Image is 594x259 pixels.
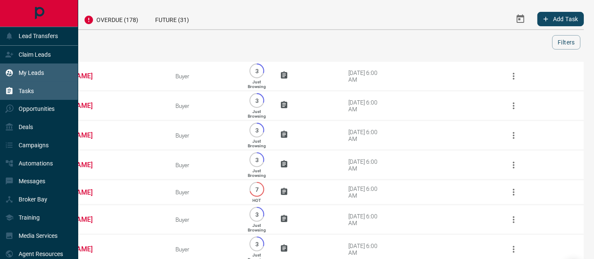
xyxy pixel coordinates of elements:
[248,168,266,178] p: Just Browsing
[348,158,384,172] div: [DATE] 6:00 AM
[176,246,234,253] div: Buyer
[254,68,260,74] p: 3
[348,99,384,113] div: [DATE] 6:00 AM
[176,162,234,168] div: Buyer
[176,132,234,139] div: Buyer
[510,9,531,29] button: Select Date Range
[248,223,266,232] p: Just Browsing
[348,69,384,83] div: [DATE] 6:00 AM
[552,35,580,50] button: Filters
[176,102,234,109] div: Buyer
[348,242,384,256] div: [DATE] 6:00 AM
[254,97,260,104] p: 3
[254,211,260,218] p: 3
[254,157,260,163] p: 3
[147,8,197,29] div: Future (31)
[176,189,234,196] div: Buyer
[248,139,266,148] p: Just Browsing
[75,8,147,29] div: Overdue (178)
[252,198,261,203] p: HOT
[348,185,384,199] div: [DATE] 6:00 AM
[254,241,260,247] p: 3
[254,127,260,133] p: 3
[348,213,384,226] div: [DATE] 6:00 AM
[248,80,266,89] p: Just Browsing
[537,12,584,26] button: Add Task
[176,216,234,223] div: Buyer
[254,186,260,193] p: 7
[348,129,384,142] div: [DATE] 6:00 AM
[176,73,234,80] div: Buyer
[248,109,266,118] p: Just Browsing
